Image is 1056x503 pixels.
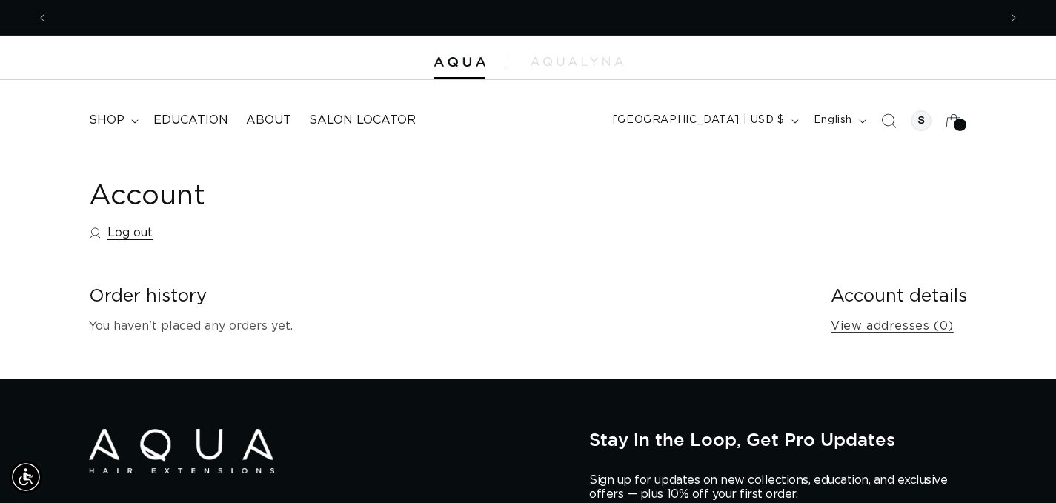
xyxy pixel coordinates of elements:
a: Education [145,104,237,137]
summary: Search [872,104,905,137]
span: English [814,113,852,128]
h1: Account [89,179,967,215]
a: About [237,104,300,137]
span: 1 [959,119,962,131]
span: Education [153,113,228,128]
img: Aqua Hair Extensions [434,57,485,67]
div: Accessibility Menu [10,461,42,493]
h2: Stay in the Loop, Get Pro Updates [589,429,967,450]
h2: Order history [89,285,807,308]
h2: Account details [831,285,967,308]
p: Sign up for updates on new collections, education, and exclusive offers — plus 10% off your first... [589,473,960,502]
p: You haven't placed any orders yet. [89,316,807,337]
span: About [246,113,291,128]
img: Aqua Hair Extensions [89,429,274,474]
button: Next announcement [997,4,1030,32]
button: Previous announcement [26,4,59,32]
a: Salon Locator [300,104,425,137]
span: shop [89,113,124,128]
span: Salon Locator [309,113,416,128]
button: English [805,107,872,135]
button: [GEOGRAPHIC_DATA] | USD $ [604,107,805,135]
img: aqualyna.com [531,57,623,66]
a: Log out [89,222,153,244]
span: [GEOGRAPHIC_DATA] | USD $ [613,113,785,128]
a: View addresses (0) [831,316,954,337]
summary: shop [80,104,145,137]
